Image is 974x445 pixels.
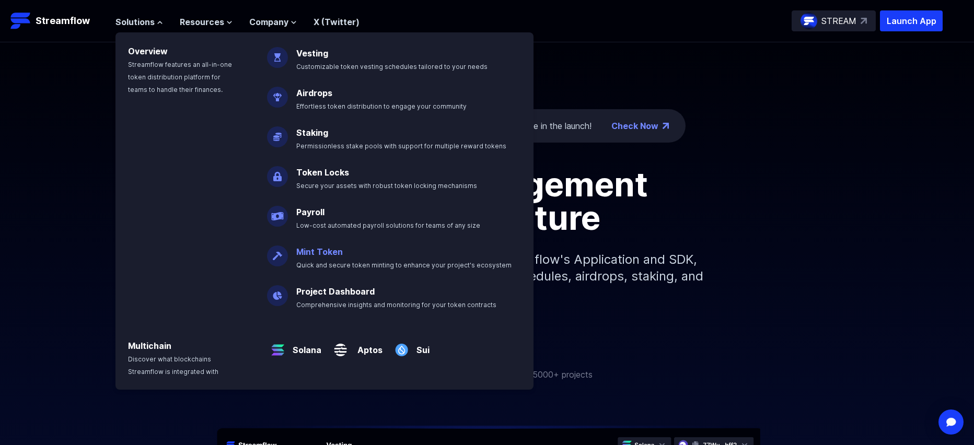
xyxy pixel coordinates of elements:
span: Company [249,16,288,28]
span: Discover what blockchains Streamflow is integrated with [128,355,218,376]
span: Comprehensive insights and monitoring for your token contracts [296,301,496,309]
span: Effortless token distribution to engage your community [296,102,467,110]
img: top-right-arrow.png [663,123,669,129]
img: Sui [391,331,412,360]
img: Streamflow Logo [10,10,31,31]
img: Project Dashboard [267,277,288,306]
a: Token Locks [296,167,349,178]
a: Check Now [611,120,658,132]
img: Solana [267,331,288,360]
span: Low-cost automated payroll solutions for teams of any size [296,221,480,229]
span: Secure your assets with robust token locking mechanisms [296,182,477,190]
img: Vesting [267,39,288,68]
a: Sui [412,335,430,356]
p: Trusted by 5000+ projects [488,368,593,381]
img: streamflow-logo-circle.png [801,13,817,29]
p: STREAM [821,15,856,27]
span: Quick and secure token minting to enhance your project's ecosystem [296,261,512,269]
img: Staking [267,118,288,147]
img: top-right-arrow.svg [861,18,867,24]
a: Payroll [296,207,324,217]
img: Aptos [330,331,351,360]
a: Aptos [351,335,382,356]
button: Solutions [115,16,163,28]
a: Vesting [296,48,328,58]
a: Multichain [128,341,171,351]
span: Customizable token vesting schedules tailored to your needs [296,63,488,71]
button: Launch App [880,10,943,31]
img: Payroll [267,197,288,227]
span: Resources [180,16,224,28]
p: Streamflow [36,14,90,28]
img: Token Locks [267,158,288,187]
img: Airdrops [267,78,288,108]
button: Resources [180,16,233,28]
a: Streamflow [10,10,105,31]
a: Airdrops [296,88,332,98]
span: Permissionless stake pools with support for multiple reward tokens [296,142,506,150]
a: Solana [288,335,321,356]
a: STREAM [792,10,876,31]
span: Streamflow features an all-in-one token distribution platform for teams to handle their finances. [128,61,232,93]
a: Staking [296,127,328,138]
a: Overview [128,46,168,56]
img: Mint Token [267,237,288,266]
div: Open Intercom Messenger [938,409,964,435]
button: Company [249,16,297,28]
a: Mint Token [296,247,343,257]
a: X (Twitter) [314,17,360,27]
span: Solutions [115,16,155,28]
a: Project Dashboard [296,286,375,297]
